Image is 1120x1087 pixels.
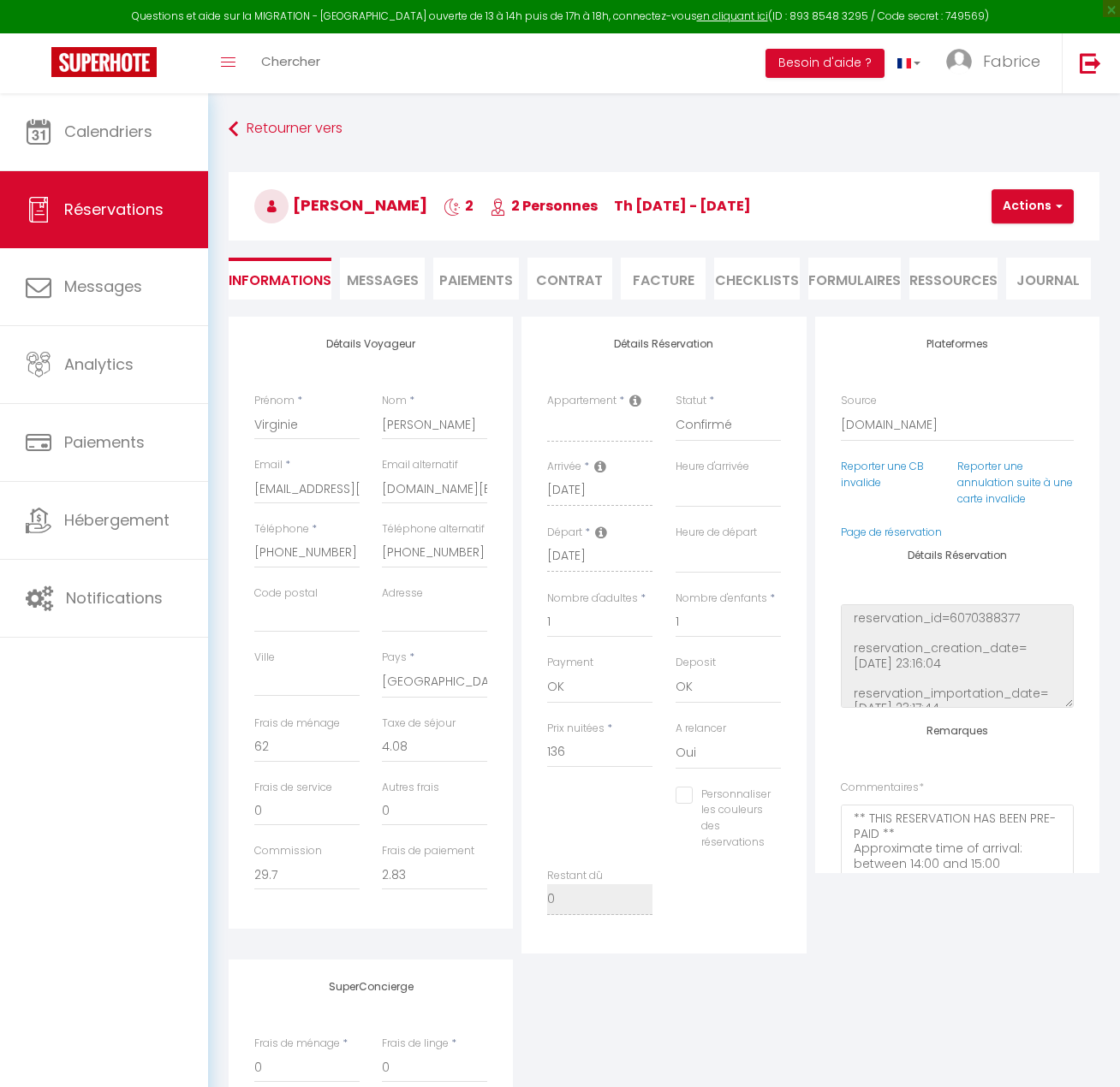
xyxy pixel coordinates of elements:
[254,585,318,602] label: Code postal
[382,585,423,602] label: Adresse
[933,33,1062,93] a: ... Fabrice
[676,393,706,409] label: Statut
[382,1036,449,1052] label: Frais de linge
[676,525,757,541] label: Heure de départ
[64,509,170,531] span: Hébergement
[254,457,283,473] label: Email
[547,459,581,475] label: Arrivée
[490,196,598,216] span: 2 Personnes
[992,189,1074,223] button: Actions
[841,393,877,409] label: Source
[254,521,309,538] label: Téléphone
[714,258,799,300] li: CHECKLISTS
[614,196,751,216] span: Th [DATE] - [DATE]
[676,721,726,737] label: A relancer
[229,258,331,300] li: Informations
[382,843,474,859] label: Frais de paiement
[547,525,582,541] label: Départ
[547,655,593,671] label: Payment
[909,258,998,300] li: Ressources
[808,258,901,300] li: FORMULAIRES
[254,1036,340,1052] label: Frais de ménage
[676,459,749,475] label: Heure d'arrivée
[433,258,518,300] li: Paiements
[547,868,603,884] label: Restant dû
[14,7,65,58] button: Open LiveChat chat widget
[254,393,295,409] label: Prénom
[64,431,145,453] span: Paiements
[64,199,164,220] span: Réservations
[64,353,134,375] span: Analytics
[527,258,612,300] li: Contrat
[547,338,780,350] h4: Détails Réservation
[444,196,474,216] span: 2
[248,33,333,93] a: Chercher
[841,780,924,796] label: Commentaires
[382,650,407,666] label: Pays
[676,591,767,607] label: Nombre d'enfants
[697,9,768,23] a: en cliquant ici
[254,780,332,796] label: Frais de service
[841,549,1074,561] h4: Détails Réservation
[382,521,485,538] label: Téléphone alternatif
[254,650,275,666] label: Ville
[957,459,1073,506] a: Reporter une annulation suite à une carte invalide
[621,258,706,300] li: Facture
[254,194,427,216] span: [PERSON_NAME]
[254,716,340,732] label: Frais de ménage
[1006,258,1091,300] li: Journal
[254,338,487,350] h4: Détails Voyageur
[382,393,407,409] label: Nom
[547,393,617,409] label: Appartement
[841,725,1074,737] h4: Remarques
[676,655,716,671] label: Deposit
[946,49,972,74] img: ...
[382,780,439,796] label: Autres frais
[66,587,163,609] span: Notifications
[841,525,942,539] a: Page de réservation
[229,114,1099,145] a: Retourner vers
[382,716,456,732] label: Taxe de séjour
[547,721,605,737] label: Prix nuitées
[254,843,322,859] label: Commission
[983,50,1040,72] span: Fabrice
[64,121,152,142] span: Calendriers
[766,49,885,78] button: Besoin d'aide ?
[382,457,458,473] label: Email alternatif
[547,591,638,607] label: Nombre d'adultes
[693,787,771,851] label: Personnaliser les couleurs des réservations
[841,459,924,490] a: Reporter une CB invalide
[64,276,142,297] span: Messages
[261,52,320,70] span: Chercher
[841,338,1074,350] h4: Plateformes
[51,47,157,77] img: Super Booking
[254,981,487,993] h4: SuperConcierge
[1080,52,1101,74] img: logout
[347,270,419,290] span: Messages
